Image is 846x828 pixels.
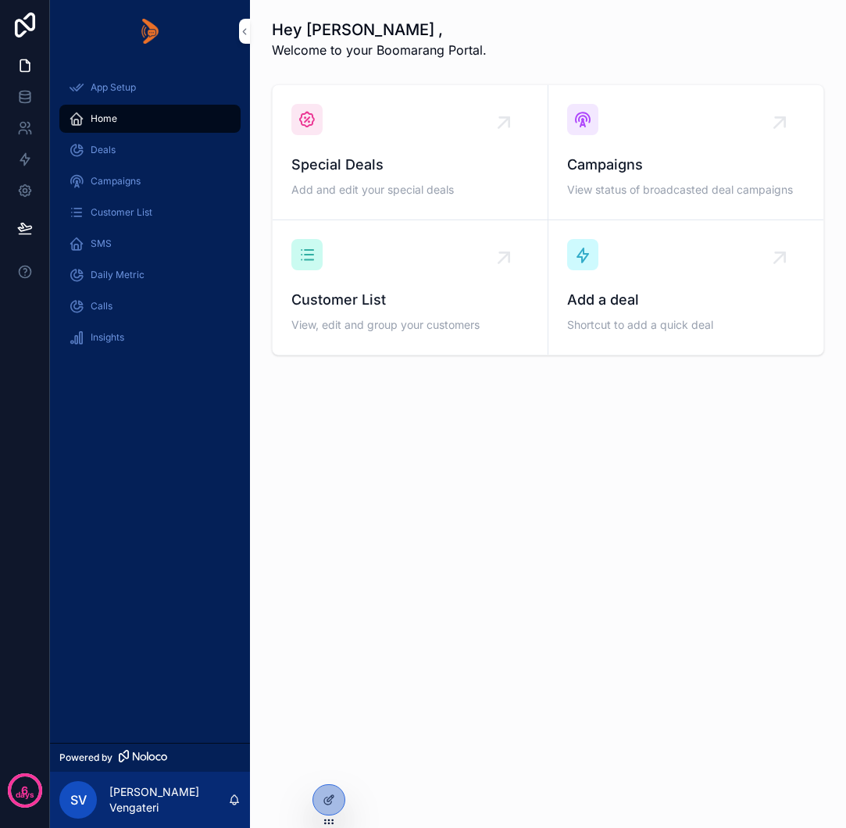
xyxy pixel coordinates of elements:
[291,289,529,311] span: Customer List
[273,220,548,355] a: Customer ListView, edit and group your customers
[91,300,112,312] span: Calls
[291,154,529,176] span: Special Deals
[272,19,487,41] h1: Hey [PERSON_NAME] ,
[91,237,112,250] span: SMS
[567,317,805,333] span: Shortcut to add a quick deal
[21,783,28,798] p: 6
[59,323,241,352] a: Insights
[70,791,87,809] span: sV
[50,743,250,772] a: Powered by
[59,73,241,102] a: App Setup
[59,167,241,195] a: Campaigns
[59,105,241,133] a: Home
[567,182,805,198] span: View status of broadcasted deal campaigns
[59,751,112,764] span: Powered by
[91,81,136,94] span: App Setup
[91,144,116,156] span: Deals
[91,331,124,344] span: Insights
[16,789,34,801] p: days
[91,206,152,219] span: Customer List
[141,19,159,44] img: App logo
[91,112,117,125] span: Home
[59,292,241,320] a: Calls
[291,317,529,333] span: View, edit and group your customers
[59,136,241,164] a: Deals
[59,230,241,258] a: SMS
[291,182,529,198] span: Add and edit your special deals
[91,175,141,187] span: Campaigns
[272,41,487,59] span: Welcome to your Boomarang Portal.
[50,62,250,372] div: scrollable content
[59,261,241,289] a: Daily Metric
[567,154,805,176] span: Campaigns
[548,85,824,220] a: CampaignsView status of broadcasted deal campaigns
[91,269,145,281] span: Daily Metric
[59,198,241,227] a: Customer List
[273,85,548,220] a: Special DealsAdd and edit your special deals
[109,784,228,816] p: [PERSON_NAME] Vengateri
[548,220,824,355] a: Add a dealShortcut to add a quick deal
[567,289,805,311] span: Add a deal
